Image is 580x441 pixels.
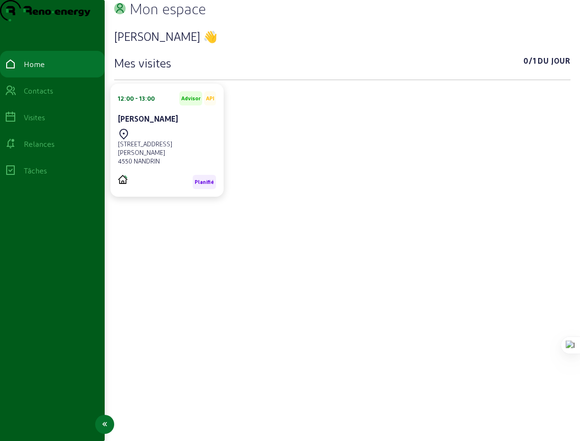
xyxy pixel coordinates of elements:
[181,95,200,102] span: Advisor
[24,112,45,123] div: Visites
[24,138,55,150] div: Relances
[118,114,178,123] cam-card-title: [PERSON_NAME]
[195,179,214,185] span: Planifié
[118,140,216,157] div: [STREET_ADDRESS][PERSON_NAME]
[118,175,128,184] img: PVELEC
[538,55,570,70] span: Du jour
[118,94,155,103] div: 12:00 - 13:00
[24,85,53,96] div: Contacts
[114,55,171,70] h3: Mes visites
[206,95,214,102] span: API
[114,29,570,44] h3: [PERSON_NAME] 👋
[24,58,45,70] div: Home
[523,55,536,70] span: 0/1
[24,165,47,176] div: Tâches
[118,157,216,165] div: 4550 NANDRIN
